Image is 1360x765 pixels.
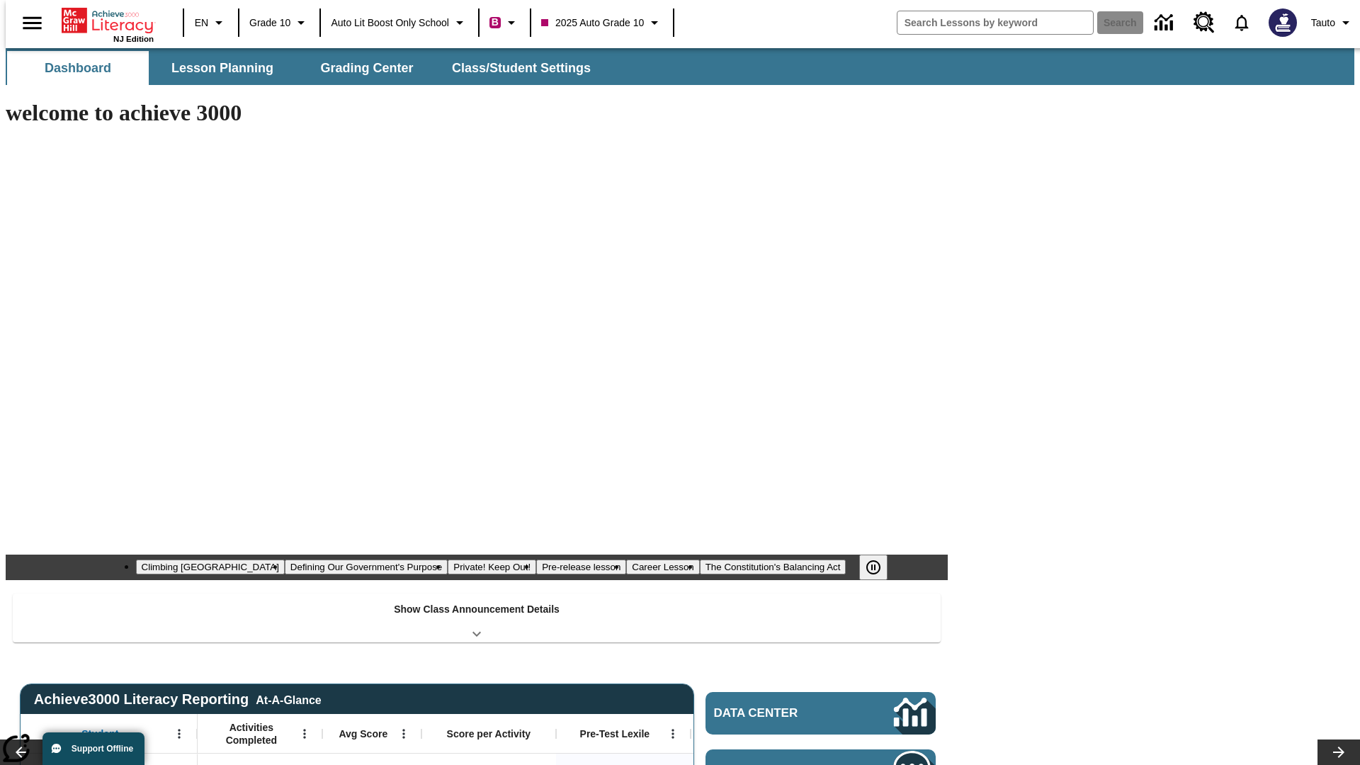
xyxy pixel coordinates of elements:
button: Boost Class color is violet red. Change class color [484,10,526,35]
span: Data Center [714,706,846,720]
button: Open Menu [393,723,414,744]
span: Tauto [1311,16,1335,30]
button: Profile/Settings [1305,10,1360,35]
input: search field [897,11,1093,34]
span: B [492,13,499,31]
div: Show Class Announcement Details [13,594,941,642]
div: SubNavbar [6,51,603,85]
span: Class/Student Settings [452,60,591,76]
span: Pre-Test Lexile [580,727,650,740]
p: Show Class Announcement Details [394,602,560,617]
button: Language: EN, Select a language [188,10,234,35]
span: Activities Completed [205,721,298,747]
button: Slide 4 Pre-release lesson [536,560,626,574]
span: Auto Lit Boost only School [331,16,449,30]
span: Dashboard [45,60,111,76]
button: Lesson Planning [152,51,293,85]
button: Select a new avatar [1260,4,1305,41]
button: Dashboard [7,51,149,85]
a: Notifications [1223,4,1260,41]
span: Score per Activity [447,727,531,740]
a: Home [62,6,154,35]
span: Achieve3000 Literacy Reporting [34,691,322,708]
button: Class: 2025 Auto Grade 10, Select your class [535,10,669,35]
span: Grading Center [320,60,413,76]
span: Avg Score [339,727,387,740]
button: Open side menu [11,2,53,44]
button: Grading Center [296,51,438,85]
span: Support Offline [72,744,133,754]
span: EN [195,16,208,30]
span: Grade 10 [249,16,290,30]
div: Pause [859,555,902,580]
button: Slide 6 The Constitution's Balancing Act [700,560,846,574]
button: Support Offline [42,732,144,765]
button: Pause [859,555,888,580]
button: Lesson carousel, Next [1317,739,1360,765]
div: Home [62,5,154,43]
span: NJ Edition [113,35,154,43]
img: Avatar [1269,8,1297,37]
button: Slide 3 Private! Keep Out! [448,560,536,574]
button: Slide 1 Climbing Mount Tai [136,560,285,574]
a: Data Center [1146,4,1185,42]
button: School: Auto Lit Boost only School, Select your school [325,10,474,35]
a: Data Center [705,692,936,735]
button: Open Menu [169,723,190,744]
span: Student [81,727,118,740]
div: SubNavbar [6,48,1354,85]
a: Resource Center, Will open in new tab [1185,4,1223,42]
div: At-A-Glance [256,691,321,707]
button: Open Menu [294,723,315,744]
span: 2025 Auto Grade 10 [541,16,644,30]
button: Grade: Grade 10, Select a grade [244,10,315,35]
span: Lesson Planning [171,60,273,76]
h1: welcome to achieve 3000 [6,100,948,126]
button: Slide 5 Career Lesson [626,560,699,574]
button: Open Menu [662,723,684,744]
button: Slide 2 Defining Our Government's Purpose [285,560,448,574]
button: Class/Student Settings [441,51,602,85]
